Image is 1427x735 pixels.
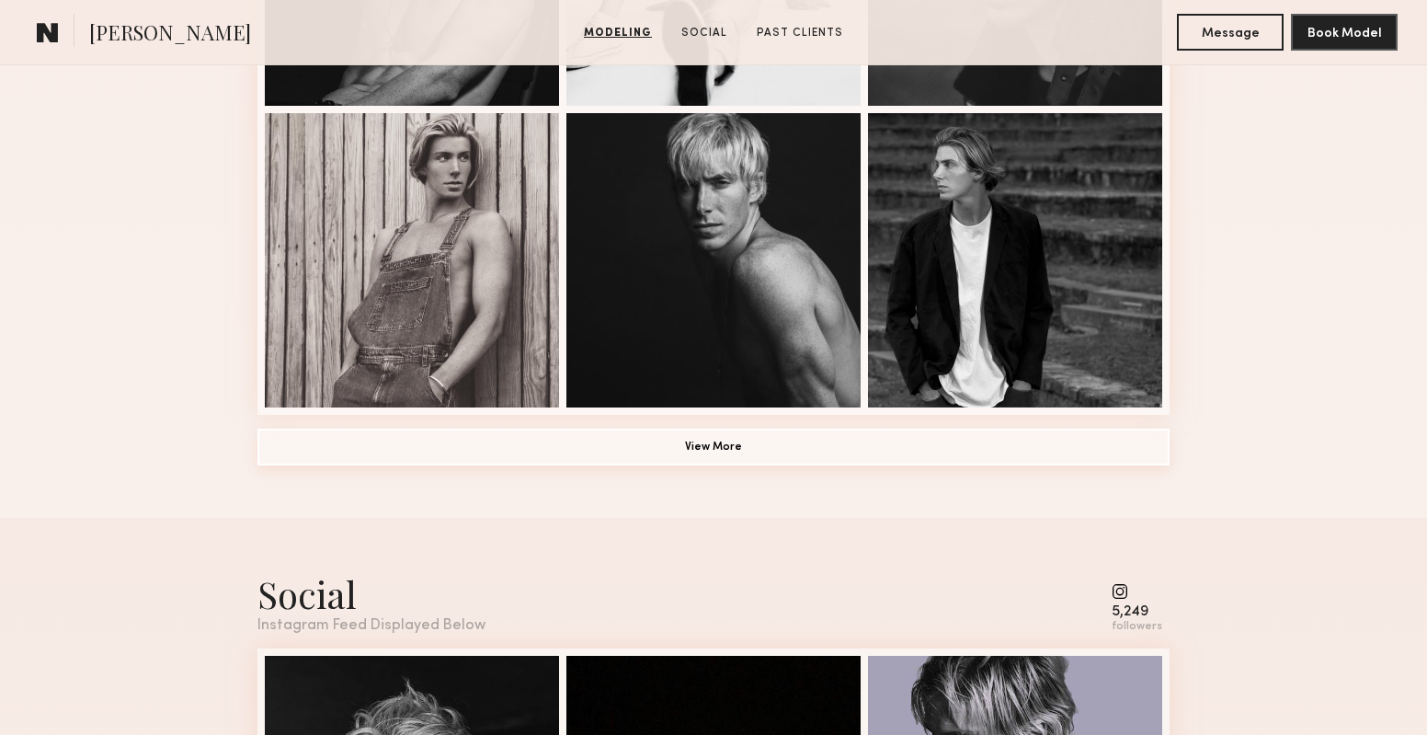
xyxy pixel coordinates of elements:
a: Past Clients [749,25,850,41]
span: [PERSON_NAME] [89,18,251,51]
div: Social [257,569,485,618]
button: View More [257,429,1170,465]
button: Message [1177,14,1284,51]
div: followers [1112,620,1162,634]
div: 5,249 [1112,605,1162,619]
div: Instagram Feed Displayed Below [257,618,485,634]
a: Modeling [577,25,659,41]
a: Social [674,25,735,41]
a: Book Model [1291,24,1398,40]
button: Book Model [1291,14,1398,51]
